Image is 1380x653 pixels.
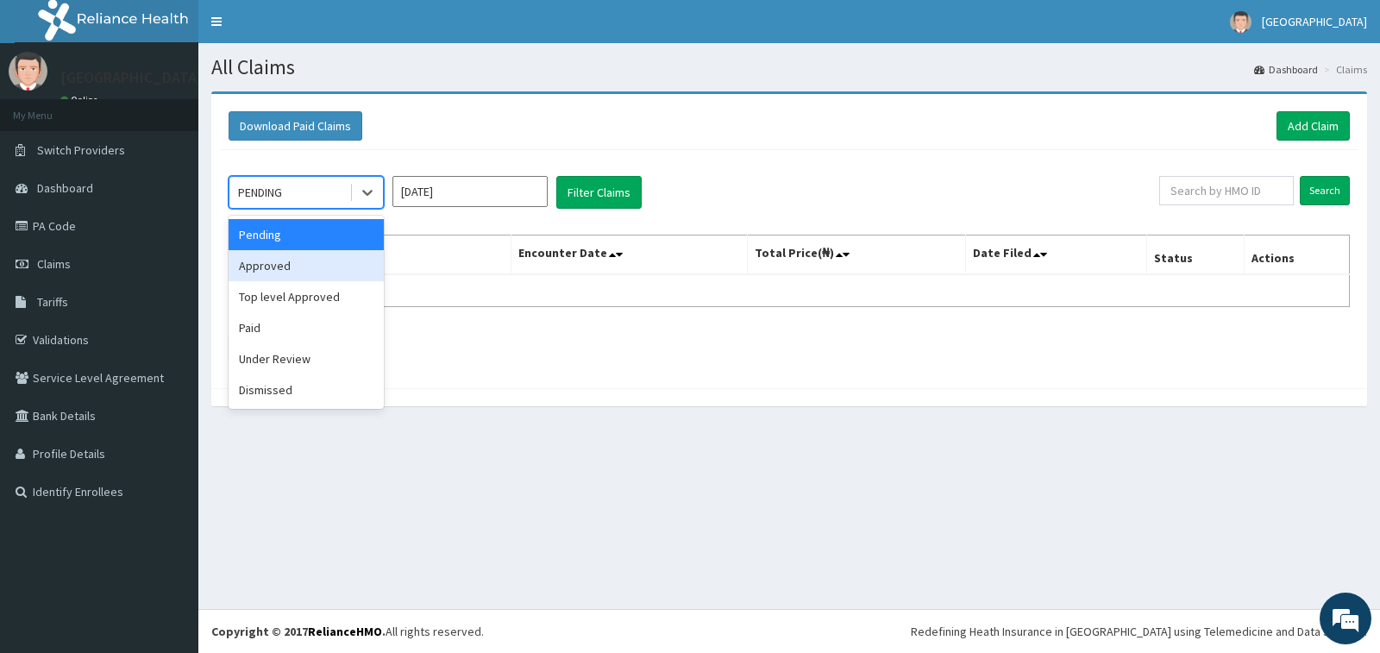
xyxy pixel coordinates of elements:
[308,624,382,639] a: RelianceHMO
[511,235,747,275] th: Encounter Date
[911,623,1367,640] div: Redefining Heath Insurance in [GEOGRAPHIC_DATA] using Telemedicine and Data Science!
[37,180,93,196] span: Dashboard
[211,624,386,639] strong: Copyright © 2017 .
[1254,62,1318,77] a: Dashboard
[1262,14,1367,29] span: [GEOGRAPHIC_DATA]
[1320,62,1367,77] li: Claims
[1276,111,1350,141] a: Add Claim
[966,235,1147,275] th: Date Filed
[238,184,282,201] div: PENDING
[229,374,384,405] div: Dismissed
[747,235,965,275] th: Total Price(₦)
[1159,176,1295,205] input: Search by HMO ID
[1146,235,1244,275] th: Status
[37,256,71,272] span: Claims
[9,52,47,91] img: User Image
[37,142,125,158] span: Switch Providers
[556,176,642,209] button: Filter Claims
[229,281,384,312] div: Top level Approved
[229,250,384,281] div: Approved
[37,294,68,310] span: Tariffs
[60,70,203,85] p: [GEOGRAPHIC_DATA]
[229,343,384,374] div: Under Review
[60,94,102,106] a: Online
[211,56,1367,78] h1: All Claims
[392,176,548,207] input: Select Month and Year
[1300,176,1350,205] input: Search
[229,111,362,141] button: Download Paid Claims
[1230,11,1251,33] img: User Image
[1244,235,1349,275] th: Actions
[198,609,1380,653] footer: All rights reserved.
[229,312,384,343] div: Paid
[229,219,384,250] div: Pending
